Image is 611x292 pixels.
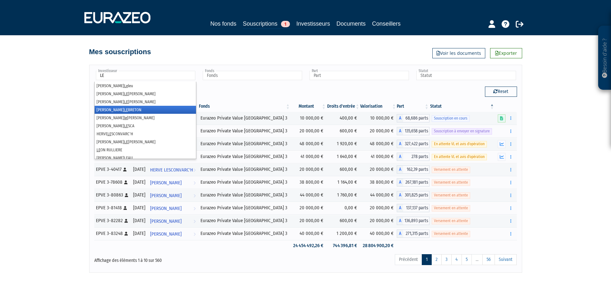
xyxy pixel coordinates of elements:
button: Reset [485,87,517,97]
div: A - Eurazeo Private Value Europe 3 [397,114,429,122]
div: A - Eurazeo Private Value Europe 3 [397,204,429,212]
i: Voir l'investisseur [193,177,196,189]
em: LE [124,91,128,96]
i: Voir l'investisseur [193,228,196,240]
div: [DATE] [133,204,145,211]
em: LE [124,107,128,112]
span: 162,39 parts [403,165,429,174]
i: Voir l'investisseur [193,164,196,176]
td: 20 000,00 € [360,214,397,227]
span: Versement en attente [432,192,470,198]
td: 28 804 900,20 € [360,240,397,251]
div: Eurazeo Private Value [GEOGRAPHIC_DATA] 3 [200,140,288,147]
li: [PERSON_NAME] BRETON [95,106,196,114]
div: Eurazeo Private Value [GEOGRAPHIC_DATA] 3 [200,204,288,211]
li: [PERSON_NAME] [PERSON_NAME] [95,138,196,146]
td: 44 000,00 € [291,189,327,202]
td: 10 000,00 € [360,112,397,125]
i: Voir l'investisseur [193,215,196,227]
span: Souscription à envoyer en signature [432,128,492,134]
span: A [397,229,403,238]
span: [PERSON_NAME] [150,228,182,240]
div: Eurazeo Private Value [GEOGRAPHIC_DATA] 3 [200,217,288,224]
a: Documents [336,19,366,28]
em: LE [124,155,128,160]
div: [DATE] [133,230,145,237]
div: A - Eurazeo Private Value Europe 3 [397,127,429,135]
span: [PERSON_NAME] [150,203,182,214]
a: Voir les documents [432,48,485,58]
div: EPVE 3-80863 [96,192,129,198]
div: [DATE] [133,192,145,198]
a: Investisseurs [296,19,330,28]
td: 600,00 € [327,163,360,176]
div: EPVE 3-83248 [96,230,129,237]
a: Souscriptions1 [243,19,290,29]
div: EPVE 3-40417 [96,166,129,173]
a: [PERSON_NAME] [148,189,198,202]
span: 301,825 parts [403,191,429,199]
span: 68,686 parts [403,114,429,122]
td: 41 000,00 € [291,150,327,163]
td: 400,00 € [327,112,360,125]
h4: Mes souscriptions [89,48,151,56]
div: A - Eurazeo Private Value Europe 3 [397,140,429,148]
em: le [124,115,127,120]
td: 20 000,00 € [291,125,327,138]
li: [PERSON_NAME] SCA [95,122,196,130]
span: Versement en attente [432,218,470,224]
a: 3 [441,254,452,265]
span: Versement en attente [432,205,470,211]
em: LE [97,147,100,152]
td: 1 200,00 € [327,227,360,240]
div: Eurazeo Private Value [GEOGRAPHIC_DATA] 3 [200,166,288,173]
a: [PERSON_NAME] [148,176,198,189]
div: A - Eurazeo Private Value Europe 3 [397,229,429,238]
td: 20 000,00 € [360,202,397,214]
li: [PERSON_NAME] [PERSON_NAME] [95,114,196,122]
th: Part: activer pour trier la colonne par ordre croissant [397,101,429,112]
a: Conseillers [372,19,401,28]
div: Eurazeo Private Value [GEOGRAPHIC_DATA] 3 [200,128,288,134]
div: Eurazeo Private Value [GEOGRAPHIC_DATA] 3 [200,115,288,121]
td: 1 760,00 € [327,189,360,202]
span: A [397,153,403,161]
span: 1 [281,21,290,27]
span: A [397,127,403,135]
td: 24 454 492,26 € [291,240,327,251]
td: 48 000,00 € [291,138,327,150]
div: Eurazeo Private Value [GEOGRAPHIC_DATA] 3 [200,153,288,160]
span: HERVE LESCONVARC'H [150,164,193,176]
i: Voir l'investisseur [193,190,196,202]
td: 0,00 € [327,202,360,214]
span: [PERSON_NAME] [150,190,182,202]
td: 20 000,00 € [360,125,397,138]
td: 48 000,00 € [360,138,397,150]
div: EPVE 3-78608 [96,179,129,186]
span: Versement en attente [432,167,470,173]
td: 38 800,00 € [360,176,397,189]
a: Nos fonds [210,19,236,28]
a: 1 [422,254,432,265]
td: 40 000,00 € [291,227,327,240]
span: A [397,204,403,212]
span: Souscription en cours [432,115,470,121]
td: 600,00 € [327,214,360,227]
i: [Français] Personne physique [125,193,128,197]
td: 744 396,81 € [327,240,360,251]
li: ON RULLIERE [95,146,196,154]
a: Exporter [490,48,522,58]
td: 20 000,00 € [291,214,327,227]
td: 1 920,00 € [327,138,360,150]
div: [DATE] [133,166,145,173]
span: A [397,217,403,225]
i: [Français] Personne physique [123,206,127,210]
span: En attente VL et avis d'opération [432,154,487,160]
li: [PERSON_NAME] AU [95,154,196,162]
div: [DATE] [133,217,145,224]
li: [PERSON_NAME] leu [95,82,196,90]
th: Droits d'entrée: activer pour trier la colonne par ordre croissant [327,101,360,112]
div: A - Eurazeo Private Value Europe 3 [397,153,429,161]
th: Valorisation: activer pour trier la colonne par ordre croissant [360,101,397,112]
th: Statut : activer pour trier la colonne par ordre d&eacute;croissant [429,101,495,112]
